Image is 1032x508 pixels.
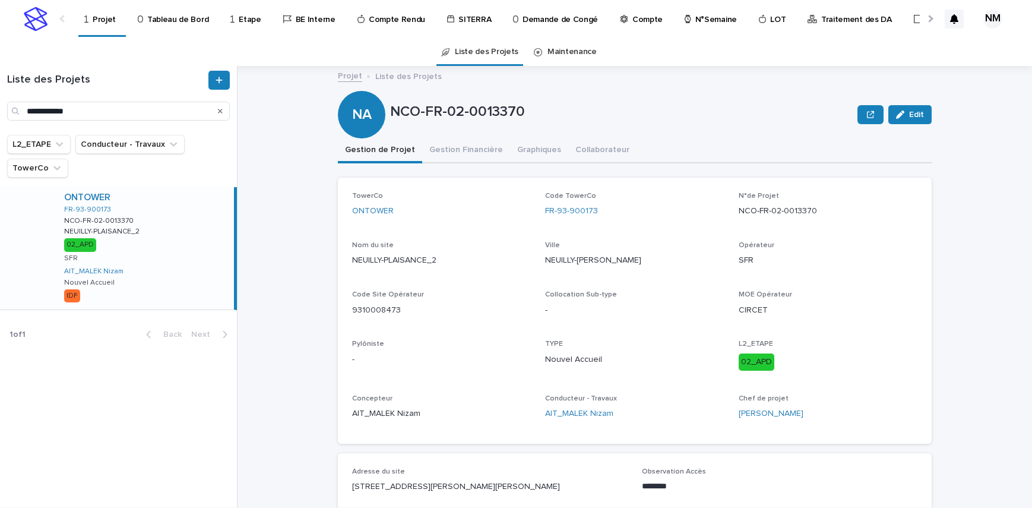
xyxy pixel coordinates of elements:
p: NCO-FR-02-0013370 [390,103,853,121]
button: TowerCo [7,159,68,178]
div: NM [983,10,1002,29]
button: Back [137,329,186,340]
p: - [545,304,724,317]
span: Adresse du site [352,468,405,475]
a: AIT_MALEK Nizam [64,267,124,276]
a: [PERSON_NAME] [739,408,803,420]
span: Chef de projet [739,395,789,402]
div: NA [338,58,385,123]
span: Ville [545,242,560,249]
div: 02_APD [739,354,774,371]
span: Collocation Sub-type [545,291,617,298]
span: Code TowerCo [545,193,596,200]
button: Next [186,329,237,340]
h1: Liste des Projets [7,74,206,87]
p: [STREET_ADDRESS][PERSON_NAME][PERSON_NAME] [352,481,628,493]
p: - [352,354,531,366]
span: MOE Opérateur [739,291,792,298]
button: Collaborateur [568,138,637,163]
button: L2_ETAPE [7,135,71,154]
img: stacker-logo-s-only.png [24,7,48,31]
button: Gestion de Projet [338,138,422,163]
button: Gestion Financière [422,138,510,163]
span: Next [191,330,217,339]
button: Conducteur - Travaux [75,135,185,154]
p: Liste des Projets [375,69,442,82]
button: Edit [888,105,932,124]
span: Conducteur - Travaux [545,395,617,402]
a: AIT_MALEK Nizam [545,408,613,420]
a: Projet [338,68,362,82]
p: NEUILLY-PLAISANCE_2 [64,225,142,236]
span: Code Site Opérateur [352,291,424,298]
p: Nouvel Accueil [545,354,724,366]
p: NCO-FR-02-0013370 [64,214,136,225]
span: Concepteur [352,395,392,402]
span: Opérateur [739,242,774,249]
p: NCO-FR-02-0013370 [739,205,917,217]
span: TYPE [545,340,563,348]
span: Pylôniste [352,340,384,348]
span: Nom du site [352,242,394,249]
p: SFR [64,254,78,263]
p: SFR [739,254,917,267]
input: Search [7,102,230,121]
span: TowerCo [352,193,383,200]
a: Maintenance [547,38,597,66]
a: ONTOWER [64,192,110,203]
a: FR-93-900173 [545,205,598,217]
span: L2_ETAPE [739,340,773,348]
span: N°de Projet [739,193,779,200]
p: 9310008473 [352,304,531,317]
span: Edit [909,111,924,119]
p: AIT_MALEK Nizam [352,408,531,420]
p: Nouvel Accueil [64,279,115,287]
p: NEUILLY-PLAISANCE_2 [352,254,531,267]
p: CIRCET [739,304,917,317]
a: FR-93-900173 [64,206,111,214]
span: Back [156,330,182,339]
div: IDF [64,289,80,302]
span: Observation Accès [642,468,706,475]
button: Graphiques [510,138,568,163]
a: ONTOWER [352,205,394,217]
div: 02_APD [64,238,96,251]
p: NEUILLY-[PERSON_NAME] [545,254,724,267]
a: Liste des Projets [455,38,518,66]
